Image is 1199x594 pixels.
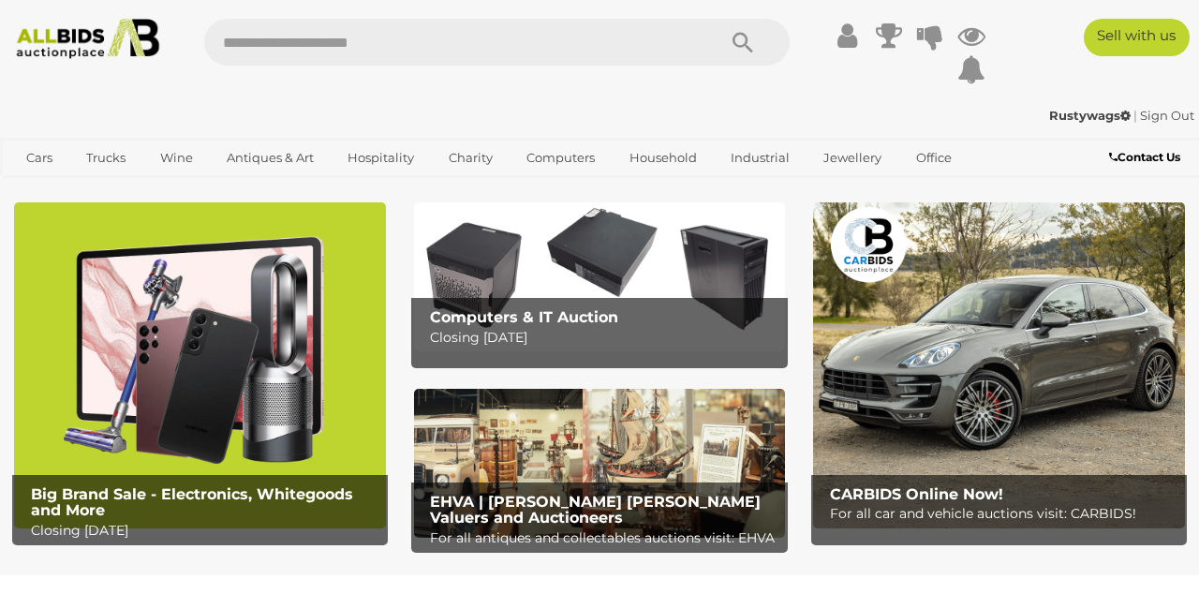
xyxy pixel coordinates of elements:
a: Jewellery [811,142,894,173]
a: Rustywags [1049,108,1133,123]
a: Sell with us [1084,19,1190,56]
a: Computers [514,142,607,173]
a: Antiques & Art [215,142,326,173]
a: Office [904,142,964,173]
b: EHVA | [PERSON_NAME] [PERSON_NAME] Valuers and Auctioneers [430,493,761,527]
a: Wine [148,142,205,173]
b: Contact Us [1109,150,1180,164]
a: Sports [14,173,77,204]
a: Charity [437,142,505,173]
p: Closing [DATE] [430,326,777,349]
img: Computers & IT Auction [414,202,786,351]
img: EHVA | Evans Hastings Valuers and Auctioneers [414,389,786,538]
p: Closing [DATE] [31,519,378,542]
a: Trucks [74,142,138,173]
img: CARBIDS Online Now! [813,202,1185,527]
button: Search [696,19,790,66]
b: Big Brand Sale - Electronics, Whitegoods and More [31,485,353,520]
p: For all antiques and collectables auctions visit: EHVA [430,527,777,550]
a: Big Brand Sale - Electronics, Whitegoods and More Big Brand Sale - Electronics, Whitegoods and Mo... [14,202,386,527]
b: Computers & IT Auction [430,308,618,326]
a: Hospitality [335,142,426,173]
img: Big Brand Sale - Electronics, Whitegoods and More [14,202,386,527]
a: Computers & IT Auction Computers & IT Auction Closing [DATE] [414,202,786,351]
b: CARBIDS Online Now! [830,485,1003,503]
p: For all car and vehicle auctions visit: CARBIDS! [830,502,1177,526]
span: | [1133,108,1137,123]
a: Cars [14,142,65,173]
strong: Rustywags [1049,108,1131,123]
a: Household [617,142,709,173]
a: [GEOGRAPHIC_DATA] [86,173,244,204]
a: Contact Us [1109,147,1185,168]
a: Industrial [718,142,802,173]
img: Allbids.com.au [8,19,167,59]
a: CARBIDS Online Now! CARBIDS Online Now! For all car and vehicle auctions visit: CARBIDS! [813,202,1185,527]
a: EHVA | Evans Hastings Valuers and Auctioneers EHVA | [PERSON_NAME] [PERSON_NAME] Valuers and Auct... [414,389,786,538]
a: Sign Out [1140,108,1194,123]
